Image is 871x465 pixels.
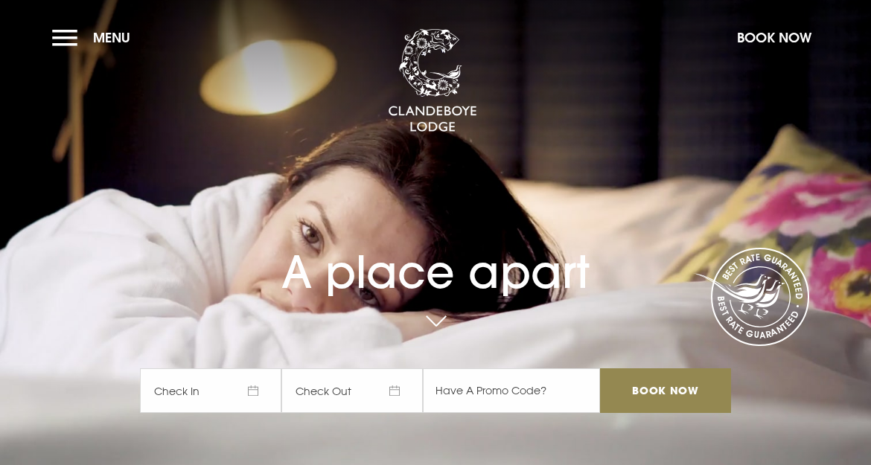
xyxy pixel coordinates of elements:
button: Menu [52,22,138,54]
span: Check Out [281,368,423,413]
span: Menu [93,29,130,46]
input: Book Now [600,368,731,413]
img: Clandeboye Lodge [388,29,477,133]
h1: A place apart [140,217,731,299]
span: Check In [140,368,281,413]
button: Book Now [730,22,819,54]
input: Have A Promo Code? [423,368,600,413]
